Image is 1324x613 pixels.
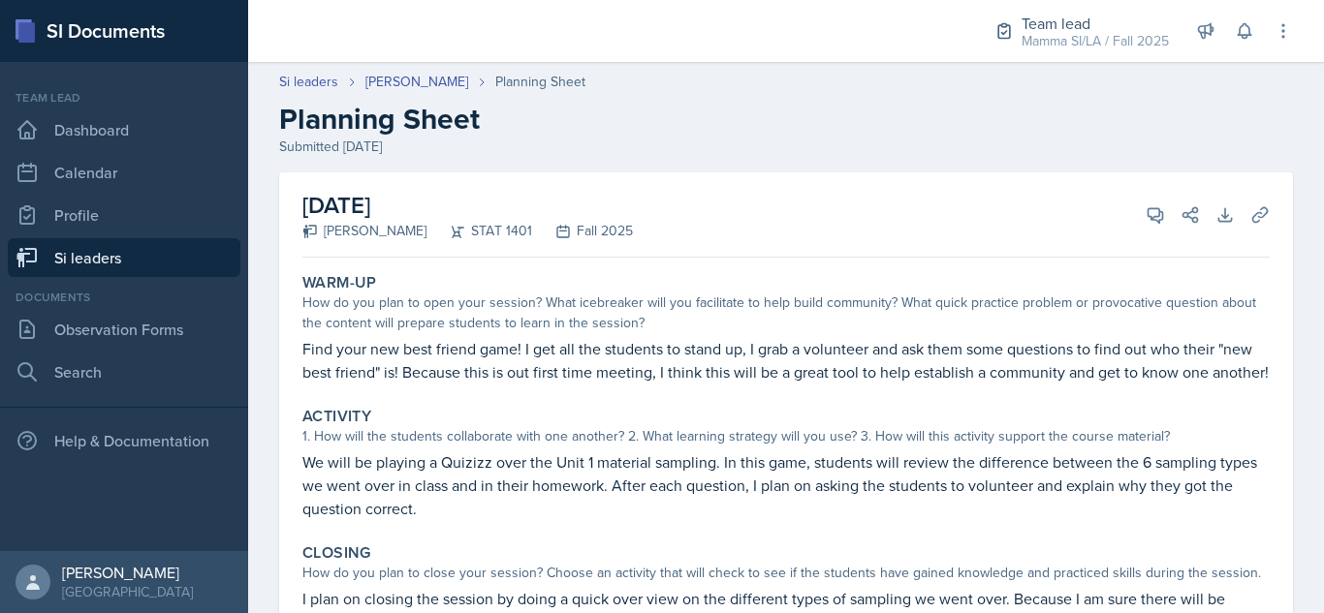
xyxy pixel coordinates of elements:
[279,137,1293,157] div: Submitted [DATE]
[302,563,1270,583] div: How do you plan to close your session? Choose an activity that will check to see if the students ...
[279,72,338,92] a: Si leaders
[62,582,193,601] div: [GEOGRAPHIC_DATA]
[302,292,1270,333] div: How do you plan to open your session? What icebreaker will you facilitate to help build community...
[302,221,426,241] div: [PERSON_NAME]
[8,238,240,277] a: Si leaders
[495,72,585,92] div: Planning Sheet
[1022,31,1169,51] div: Mamma SI/LA / Fall 2025
[302,426,1270,446] div: 1. How will the students collaborate with one another? 2. What learning strategy will you use? 3....
[426,221,532,241] div: STAT 1401
[302,337,1270,383] p: Find your new best friend game! I get all the students to stand up, I grab a volunteer and ask th...
[365,72,468,92] a: [PERSON_NAME]
[62,563,193,582] div: [PERSON_NAME]
[8,153,240,192] a: Calendar
[8,196,240,234] a: Profile
[8,289,240,306] div: Documents
[302,543,371,563] label: Closing
[8,310,240,349] a: Observation Forms
[1022,12,1169,35] div: Team lead
[8,89,240,107] div: Team lead
[302,407,371,426] label: Activity
[302,188,633,223] h2: [DATE]
[8,110,240,149] a: Dashboard
[532,221,633,241] div: Fall 2025
[302,450,1270,520] p: We will be playing a Quizizz over the Unit 1 material sampling. In this game, students will revie...
[302,273,377,292] label: Warm-Up
[8,421,240,460] div: Help & Documentation
[279,102,1293,137] h2: Planning Sheet
[8,352,240,391] a: Search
